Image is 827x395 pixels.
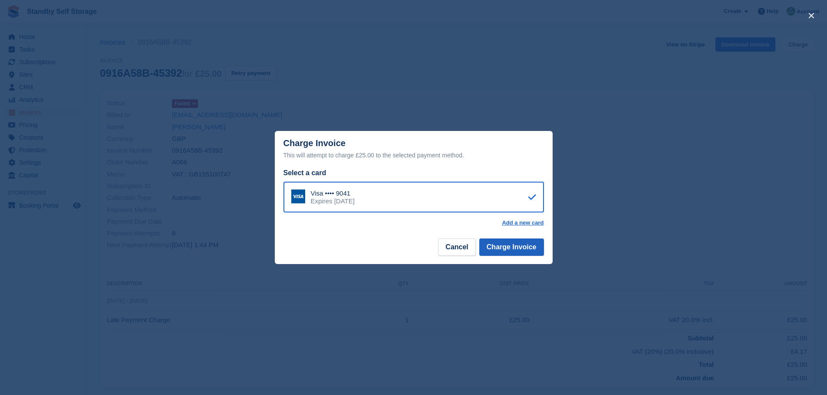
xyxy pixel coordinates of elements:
[311,197,355,205] div: Expires [DATE]
[479,238,544,256] button: Charge Invoice
[804,9,818,23] button: close
[311,189,355,197] div: Visa •••• 9041
[438,238,475,256] button: Cancel
[283,168,544,178] div: Select a card
[283,150,544,160] div: This will attempt to charge £25.00 to the selected payment method.
[291,189,305,203] img: Visa Logo
[502,219,544,226] a: Add a new card
[283,138,544,160] div: Charge Invoice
